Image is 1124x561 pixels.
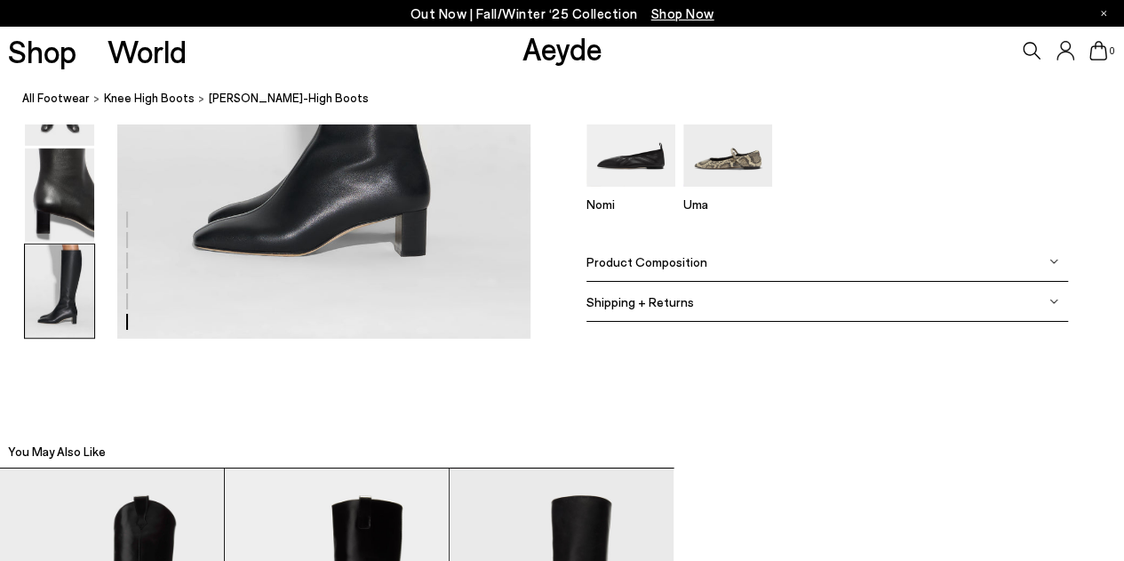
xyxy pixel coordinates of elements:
[586,253,707,268] span: Product Composition
[411,3,714,25] p: Out Now | Fall/Winter ‘25 Collection
[1049,257,1058,266] img: svg%3E
[8,443,106,461] h2: You May Also Like
[651,5,714,21] span: Navigate to /collections/new-in
[25,244,94,338] img: Marty Knee-High Boots - Image 6
[1089,41,1107,60] a: 0
[683,68,772,186] img: Uma Mary-Janes Flats
[1049,297,1058,306] img: svg%3E
[586,174,675,212] a: Nomi Ruched Flats Nomi
[25,148,94,242] img: Marty Knee-High Boots - Image 5
[22,75,1124,124] nav: breadcrumb
[683,196,772,212] p: Uma
[104,91,195,105] span: knee high boots
[522,29,602,67] a: Aeyde
[586,196,675,212] p: Nomi
[209,89,369,108] span: [PERSON_NAME]-High Boots
[586,293,694,309] span: Shipping + Returns
[8,36,76,67] a: Shop
[108,36,187,67] a: World
[104,89,195,108] a: knee high boots
[683,174,772,212] a: Uma Mary-Janes Flats Uma
[22,89,90,108] a: All Footwear
[586,68,675,186] img: Nomi Ruched Flats
[1107,46,1116,56] span: 0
